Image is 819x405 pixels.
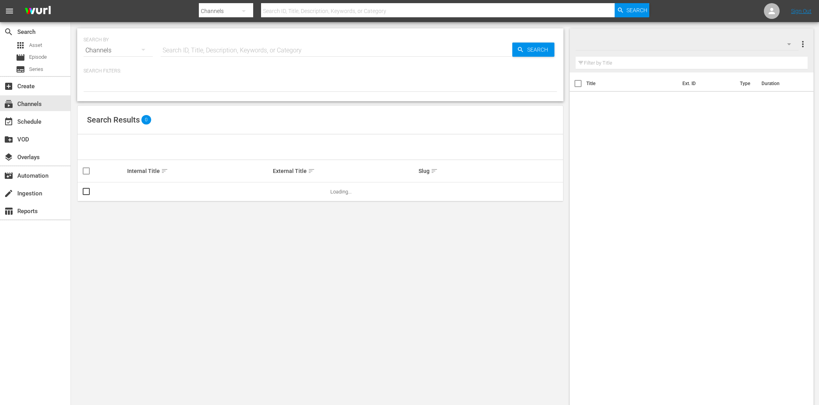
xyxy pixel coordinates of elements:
[4,82,13,91] span: Create
[127,166,271,176] div: Internal Title
[791,8,812,14] a: Sign Out
[735,72,757,95] th: Type
[798,35,808,54] button: more_vert
[4,189,13,198] span: Ingestion
[4,206,13,216] span: Reports
[308,167,315,175] span: sort
[586,72,678,95] th: Title
[29,41,42,49] span: Asset
[87,115,140,124] span: Search Results
[4,171,13,180] span: Automation
[16,41,25,50] span: Asset
[4,152,13,162] span: Overlays
[431,167,438,175] span: sort
[29,65,43,73] span: Series
[798,39,808,49] span: more_vert
[16,53,25,62] span: Episode
[161,167,168,175] span: sort
[29,53,47,61] span: Episode
[4,135,13,144] span: VOD
[273,166,416,176] div: External Title
[4,27,13,37] span: Search
[19,2,57,20] img: ans4CAIJ8jUAAAAAAAAAAAAAAAAAAAAAAAAgQb4GAAAAAAAAAAAAAAAAAAAAAAAAJMjXAAAAAAAAAAAAAAAAAAAAAAAAgAT5G...
[4,99,13,109] span: Channels
[4,117,13,126] span: Schedule
[757,72,804,95] th: Duration
[5,6,14,16] span: menu
[141,115,151,124] span: 0
[419,166,562,176] div: Slug
[83,68,557,74] p: Search Filters:
[83,39,153,61] div: Channels
[16,65,25,74] span: Series
[512,43,554,57] button: Search
[524,43,554,57] span: Search
[626,3,647,17] span: Search
[615,3,649,17] button: Search
[330,189,352,195] span: Loading...
[678,72,735,95] th: Ext. ID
